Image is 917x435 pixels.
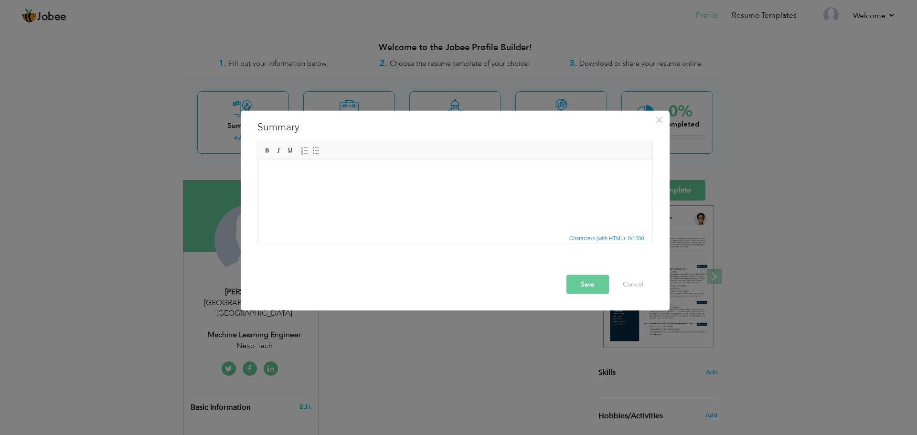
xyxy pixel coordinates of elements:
div: Statistics [567,233,647,242]
button: Close [652,112,667,127]
button: Cancel [613,275,653,294]
span: Characters (with HTML): 0/1000 [567,233,646,242]
button: Save [566,275,609,294]
a: Insert/Remove Bulleted List [311,145,321,156]
a: Insert/Remove Numbered List [299,145,310,156]
iframe: Rich Text Editor, summaryEditor [258,160,652,232]
h3: Summary [257,120,653,134]
a: Bold [262,145,273,156]
span: × [655,111,663,128]
a: Underline [285,145,296,156]
a: Italic [274,145,284,156]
